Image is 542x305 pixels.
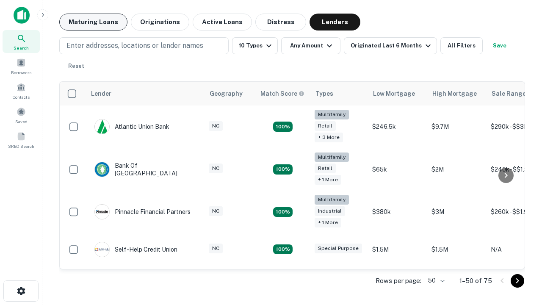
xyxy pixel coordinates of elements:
span: Search [14,44,29,51]
th: Lender [86,82,205,105]
th: Low Mortgage [368,82,427,105]
a: Search [3,30,40,53]
div: NC [209,206,223,216]
a: Borrowers [3,55,40,78]
div: Matching Properties: 10, hasApolloMatch: undefined [273,122,293,132]
div: Low Mortgage [373,89,415,99]
a: Contacts [3,79,40,102]
a: Saved [3,104,40,127]
div: Multifamily [315,110,349,119]
div: Sale Range [492,89,526,99]
td: $246.5k [368,105,427,148]
div: Retail [315,164,336,173]
td: $65k [368,148,427,191]
button: Any Amount [281,37,340,54]
span: Borrowers [11,69,31,76]
td: $3M [427,191,487,233]
p: 1–50 of 75 [459,276,492,286]
td: $1.5M [368,233,427,266]
div: Matching Properties: 13, hasApolloMatch: undefined [273,207,293,217]
div: Types [315,89,333,99]
p: Rows per page: [376,276,421,286]
p: Enter addresses, locations or lender names [66,41,203,51]
div: Special Purpose [315,244,362,253]
img: picture [95,242,109,257]
div: Industrial [315,206,345,216]
button: Originated Last 6 Months [344,37,437,54]
button: Lenders [310,14,360,30]
div: Atlantic Union Bank [94,119,169,134]
iframe: Chat Widget [500,210,542,251]
th: Geography [205,82,255,105]
a: SREO Search [3,128,40,151]
img: picture [95,205,109,219]
div: Lender [91,89,111,99]
button: Active Loans [193,14,252,30]
td: $9.7M [427,105,487,148]
button: All Filters [440,37,483,54]
div: Bank Of [GEOGRAPHIC_DATA] [94,162,196,177]
div: Retail [315,121,336,131]
div: NC [209,244,223,253]
div: Matching Properties: 17, hasApolloMatch: undefined [273,164,293,175]
div: Matching Properties: 11, hasApolloMatch: undefined [273,244,293,255]
img: picture [95,162,109,177]
div: Originated Last 6 Months [351,41,433,51]
th: Capitalize uses an advanced AI algorithm to match your search with the best lender. The match sco... [255,82,310,105]
span: SREO Search [8,143,34,150]
div: Multifamily [315,195,349,205]
div: + 1 more [315,175,341,185]
button: Enter addresses, locations or lender names [59,37,229,54]
div: + 3 more [315,133,343,142]
span: Contacts [13,94,30,100]
div: NC [209,164,223,173]
button: Distress [255,14,306,30]
td: $1.5M [427,233,487,266]
button: Save your search to get updates of matches that match your search criteria. [486,37,513,54]
td: $380k [368,191,427,233]
div: NC [209,121,223,131]
div: + 1 more [315,218,341,227]
button: Go to next page [511,274,524,288]
th: Types [310,82,368,105]
button: Originations [131,14,189,30]
div: Geography [210,89,243,99]
h6: Match Score [260,89,303,98]
button: Maturing Loans [59,14,127,30]
img: picture [95,119,109,134]
img: capitalize-icon.png [14,7,30,24]
div: Capitalize uses an advanced AI algorithm to match your search with the best lender. The match sco... [260,89,304,98]
div: High Mortgage [432,89,477,99]
div: Pinnacle Financial Partners [94,204,191,219]
button: Reset [63,58,90,75]
td: $2M [427,148,487,191]
span: Saved [15,118,28,125]
th: High Mortgage [427,82,487,105]
div: Multifamily [315,152,349,162]
div: Self-help Credit Union [94,242,177,257]
button: 10 Types [232,37,278,54]
div: 50 [425,274,446,287]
